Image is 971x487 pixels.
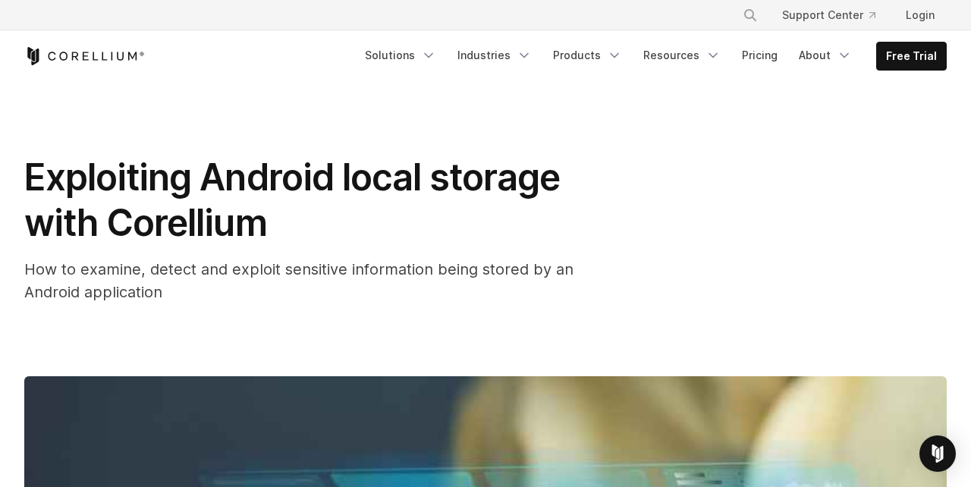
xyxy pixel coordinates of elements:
[544,42,631,69] a: Products
[724,2,947,29] div: Navigation Menu
[770,2,888,29] a: Support Center
[24,260,573,301] span: How to examine, detect and exploit sensitive information being stored by an Android application
[24,47,145,65] a: Corellium Home
[894,2,947,29] a: Login
[733,42,787,69] a: Pricing
[790,42,861,69] a: About
[24,155,560,245] span: Exploiting Android local storage with Corellium
[356,42,445,69] a: Solutions
[877,42,946,70] a: Free Trial
[737,2,764,29] button: Search
[356,42,947,71] div: Navigation Menu
[634,42,730,69] a: Resources
[448,42,541,69] a: Industries
[919,435,956,472] div: Open Intercom Messenger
